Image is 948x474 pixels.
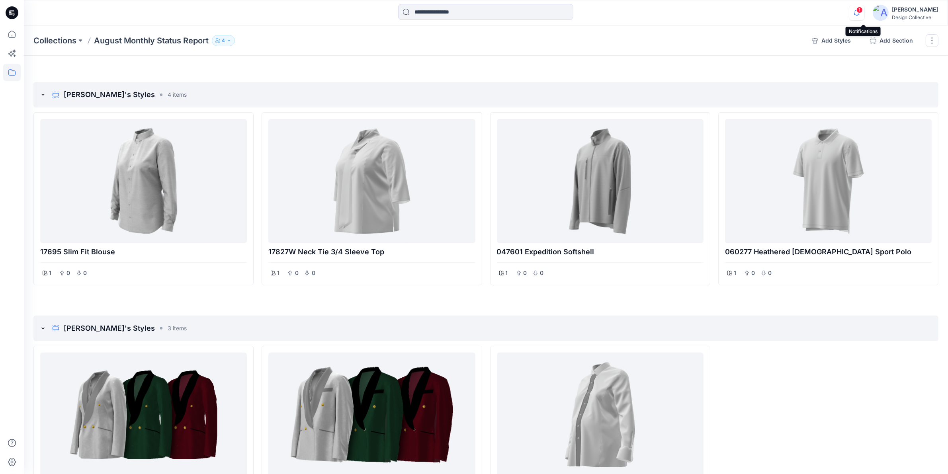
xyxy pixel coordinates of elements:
[64,89,155,100] p: [PERSON_NAME]'s Styles
[277,268,280,278] p: 1
[168,324,187,332] p: 3 items
[523,268,528,278] p: 0
[94,35,209,46] p: August Monthly Status Report
[66,268,71,278] p: 0
[212,35,235,46] button: 4
[805,34,857,47] button: Add Styles
[64,323,155,334] p: [PERSON_NAME]'s Styles
[83,268,88,278] p: 0
[734,268,736,278] p: 1
[768,268,772,278] p: 0
[873,5,889,21] img: avatar
[751,268,756,278] p: 0
[892,14,938,20] div: Design Collective
[268,246,475,257] p: 17827W Neck Tie 3/4 Sleeve Top
[49,268,51,278] p: 1
[33,35,76,46] a: Collections
[311,268,316,278] p: 0
[725,246,932,257] p: 060277 Heathered [DEMOGRAPHIC_DATA] Sport Polo
[294,268,299,278] p: 0
[497,246,704,257] p: 047601 Expedition Softshell
[222,36,225,45] p: 4
[262,112,482,285] div: 17827W Neck Tie 3/4 Sleeve Top100
[168,90,187,99] p: 4 items
[506,268,508,278] p: 1
[40,246,247,257] p: 17695 Slim Fit Blouse
[718,112,938,285] div: 060277 Heathered [DEMOGRAPHIC_DATA] Sport Polo100
[490,112,710,285] div: 047601 Expedition Softshell100
[856,7,863,13] span: 1
[539,268,544,278] p: 0
[33,112,254,285] div: 17695 Slim Fit Blouse100
[864,34,919,47] button: Add Section
[892,5,938,14] div: [PERSON_NAME]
